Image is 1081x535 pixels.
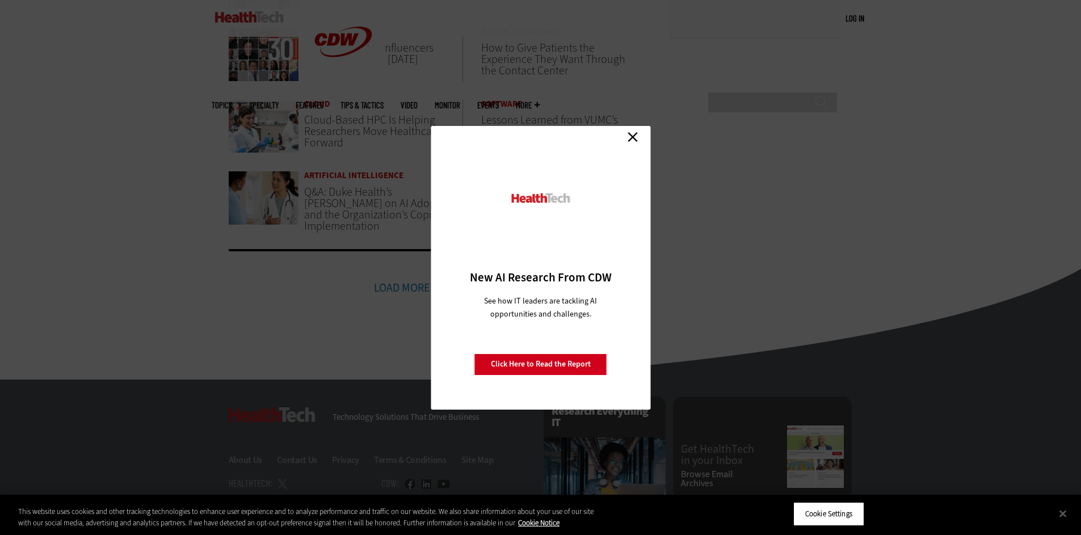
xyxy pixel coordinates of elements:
button: Close [1050,501,1075,526]
img: HealthTech_0.png [510,192,571,204]
a: More information about your privacy [518,518,560,528]
a: Click Here to Read the Report [474,353,607,375]
button: Cookie Settings [793,502,864,526]
a: Close [624,129,641,146]
p: See how IT leaders are tackling AI opportunities and challenges. [470,294,611,321]
div: This website uses cookies and other tracking technologies to enhance user experience and to analy... [18,506,595,528]
h3: New AI Research From CDW [451,269,630,285]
